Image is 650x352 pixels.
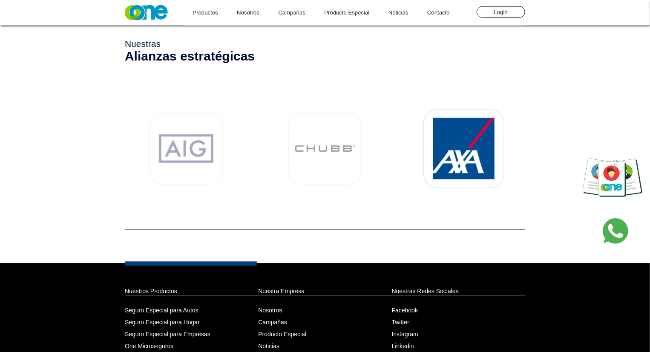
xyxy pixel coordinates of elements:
[125,49,255,63] span: Alianzas estratégicas
[125,318,258,327] a: Seguro Especial para Hogar
[258,287,391,296] div: Nuestra Empresa
[392,330,525,339] a: Instagram
[392,318,525,327] a: Twitter
[125,306,258,315] a: Seguro Especial para Autos
[477,6,525,18] input: Login
[603,218,628,244] img: whatsapp.png;jsessionid=6Il1zKVljMmUtTj6Z0FBL5yX06YP9NSBqo1Cyfb-.win-j02kef3o2cq
[258,330,391,339] a: Producto Especial
[392,287,525,296] div: Nuestras Redes Sociales
[258,306,391,315] a: Nosotros
[583,159,642,197] img: oneprofessional.png;jsessionid=6Il1zKVljMmUtTj6Z0FBL5yX06YP9NSBqo1Cyfb-.win-j02kef3o2cq
[258,342,391,351] a: Noticias
[392,306,525,315] a: Facebook
[125,39,161,49] span: Nuestras
[258,318,391,327] a: Campañas
[392,342,525,351] a: Linkedin
[125,330,258,339] a: Seguro Especial para Empresas
[125,287,258,296] div: Nuestros Productos
[125,342,258,351] a: One Microseguros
